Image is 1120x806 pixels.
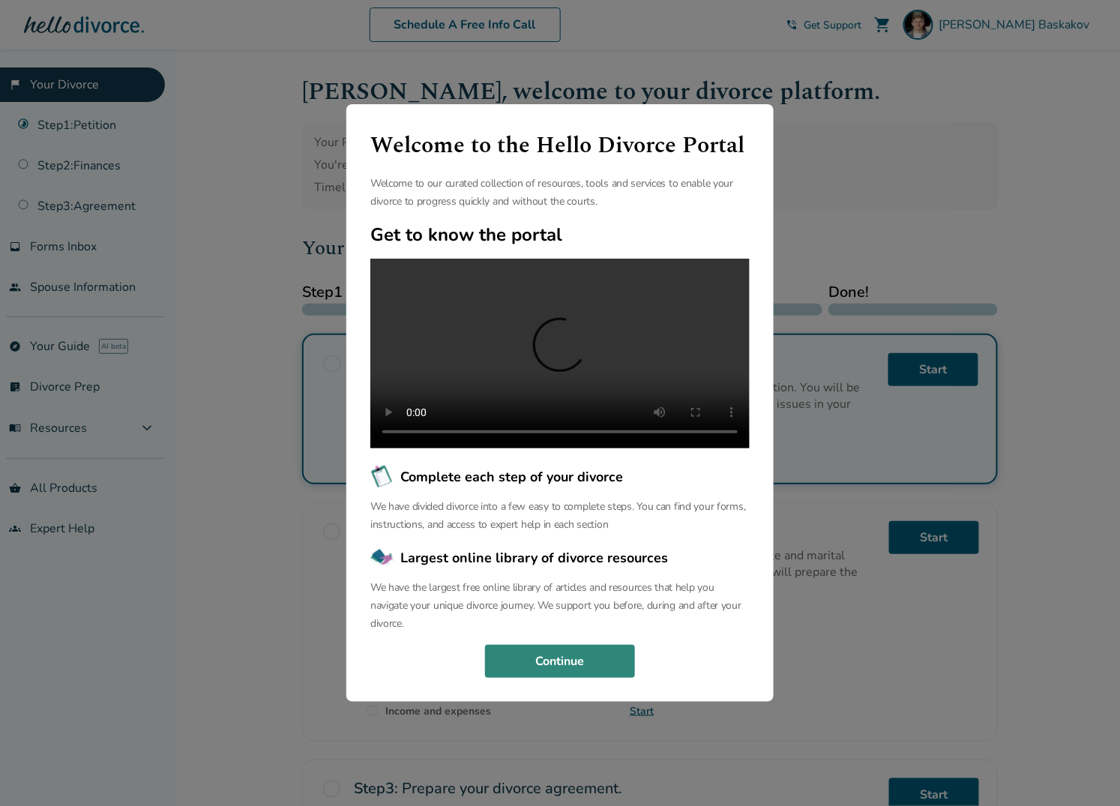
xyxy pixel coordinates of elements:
[370,223,750,247] h2: Get to know the portal
[485,645,635,678] button: Continue
[370,546,394,570] img: Largest online library of divorce resources
[370,465,394,489] img: Complete each step of your divorce
[1045,734,1120,806] iframe: Chat Widget
[370,579,750,633] p: We have the largest free online library of articles and resources that help you navigate your uni...
[370,498,750,534] p: We have divided divorce into a few easy to complete steps. You can find your forms, instructions,...
[370,128,750,163] h1: Welcome to the Hello Divorce Portal
[400,548,668,568] span: Largest online library of divorce resources
[400,467,623,487] span: Complete each step of your divorce
[370,175,750,211] p: Welcome to our curated collection of resources, tools and services to enable your divorce to prog...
